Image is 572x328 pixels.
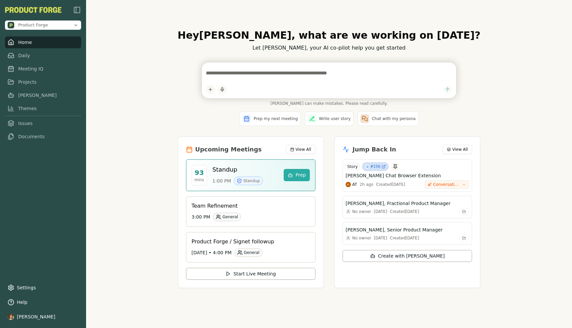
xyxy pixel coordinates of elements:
img: Product Forge [5,7,62,13]
button: Create with [PERSON_NAME] [343,250,472,262]
div: 2h ago [360,182,373,187]
span: No owner [352,209,371,214]
img: Adam Tucker [346,182,351,187]
a: Projects [5,76,81,88]
span: No owner [352,235,371,241]
button: Send message [443,85,452,94]
img: sidebar [73,6,81,14]
a: [PERSON_NAME] [5,89,81,101]
h2: Upcoming Meetings [195,145,262,154]
h3: Standup [212,165,278,174]
button: Prep my next meeting [239,111,301,126]
div: [DATE] [374,209,387,214]
span: Chat with my persona [372,116,415,121]
button: Help [5,296,81,308]
div: [DATE] • 4:00 PM [192,248,305,257]
span: #156 [370,164,380,170]
img: profile [8,313,14,320]
button: Conversation-to-Prototype [425,180,469,189]
h3: [PERSON_NAME], Senior Product Manager [346,226,443,233]
h3: Team Refinement [192,202,305,210]
div: Created [DATE] [376,182,405,187]
span: Conversation-to-Prototype [433,182,459,187]
h3: [PERSON_NAME], Fractional Product Manager [346,200,451,207]
div: 1:00 PM [212,177,278,185]
div: Created [DATE] [390,209,419,214]
button: Write user story [305,111,354,126]
span: Write user story [319,116,351,121]
span: Prep my next meeting [254,116,298,121]
button: Open organization switcher [5,20,81,30]
a: Documents [5,131,81,143]
a: Home [5,36,81,48]
a: Team Refinement3:00 PMGeneral [186,196,315,227]
h2: Jump Back In [353,145,396,154]
p: Let [PERSON_NAME], your AI co-pilot help you get started [178,44,481,52]
button: Close Sidebar [73,6,81,14]
img: Product Forge [8,22,14,28]
h3: [PERSON_NAME] Chat Browser Extension [346,172,441,179]
span: View All [452,147,468,152]
a: Daily [5,50,81,61]
span: Prep [296,172,306,179]
h3: Product Forge / Signet followup [192,238,305,246]
div: mins [195,177,204,183]
a: Settings [5,282,81,294]
a: Product Forge / Signet followup[DATE] • 4:00 PMGeneral [186,232,315,263]
a: Issues [5,117,81,129]
span: [PERSON_NAME] can make mistakes. Please read carefully. [202,101,456,106]
button: Add content to chat [206,85,215,94]
div: Standup [234,177,263,185]
button: View All [286,145,315,154]
button: Start dictation [218,85,227,94]
button: [PERSON_NAME] [5,311,81,323]
div: [DATE] [374,235,387,241]
span: Product Forge [18,22,48,28]
div: 3:00 PM [192,213,305,221]
div: 93 [195,168,204,177]
a: Themes [5,102,81,114]
div: Story [346,163,359,170]
span: AT [352,182,357,187]
div: General [213,213,241,221]
button: Start Live Meeting [186,268,315,280]
span: Create with [PERSON_NAME] [378,253,445,259]
button: Chat with my persona [358,111,418,126]
h1: Hey [PERSON_NAME] , what are we working on [DATE]? [178,29,481,41]
button: PF-Logo [5,7,62,13]
div: Created [DATE] [390,235,419,241]
button: View All [443,145,472,154]
div: General [234,248,262,257]
span: Start Live Meeting [233,270,276,277]
a: 93minsStandup1:00 PMStandupPrep [186,159,315,191]
a: Meeting IQ [5,63,81,75]
span: View All [296,147,311,152]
